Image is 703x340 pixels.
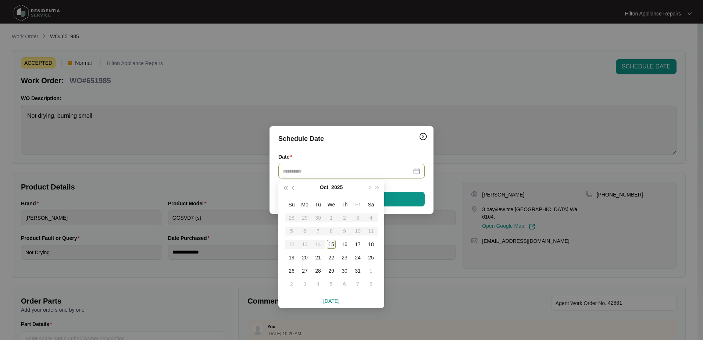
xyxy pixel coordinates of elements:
td: 2025-11-05 [325,277,338,291]
th: We [325,198,338,211]
div: 18 [367,240,375,249]
td: 2025-10-23 [338,251,351,264]
div: 29 [327,266,336,275]
td: 2025-10-16 [338,238,351,251]
div: 2 [287,280,296,288]
button: Oct [320,180,328,195]
td: 2025-10-27 [298,264,311,277]
div: Schedule Date [278,134,425,144]
th: Mo [298,198,311,211]
td: 2025-10-21 [311,251,325,264]
div: 20 [300,253,309,262]
div: 15 [327,240,336,249]
img: closeCircle [419,132,428,141]
div: 27 [300,266,309,275]
a: [DATE] [323,298,339,304]
td: 2025-10-20 [298,251,311,264]
div: 1 [367,266,375,275]
td: 2025-11-07 [351,277,364,291]
div: 26 [287,266,296,275]
td: 2025-11-06 [338,277,351,291]
th: Th [338,198,351,211]
div: 17 [353,240,362,249]
td: 2025-10-18 [364,238,378,251]
div: 4 [314,280,322,288]
td: 2025-10-31 [351,264,364,277]
td: 2025-11-04 [311,277,325,291]
div: 25 [367,253,375,262]
th: Su [285,198,298,211]
label: Date [278,153,295,160]
div: 30 [340,266,349,275]
div: 23 [340,253,349,262]
td: 2025-10-15 [325,238,338,251]
div: 7 [353,280,362,288]
div: 21 [314,253,322,262]
div: 31 [353,266,362,275]
td: 2025-11-08 [364,277,378,291]
th: Sa [364,198,378,211]
td: 2025-10-28 [311,264,325,277]
td: 2025-10-22 [325,251,338,264]
td: 2025-11-03 [298,277,311,291]
div: 16 [340,240,349,249]
td: 2025-11-02 [285,277,298,291]
td: 2025-10-25 [364,251,378,264]
div: 8 [367,280,375,288]
div: 24 [353,253,362,262]
td: 2025-10-19 [285,251,298,264]
div: 5 [327,280,336,288]
td: 2025-10-26 [285,264,298,277]
div: 19 [287,253,296,262]
td: 2025-11-01 [364,264,378,277]
div: 28 [314,266,322,275]
td: 2025-10-24 [351,251,364,264]
div: 3 [300,280,309,288]
th: Tu [311,198,325,211]
button: Close [417,131,429,142]
div: 22 [327,253,336,262]
td: 2025-10-29 [325,264,338,277]
input: Date [283,167,411,175]
th: Fr [351,198,364,211]
td: 2025-10-17 [351,238,364,251]
td: 2025-10-30 [338,264,351,277]
button: 2025 [331,180,343,195]
div: 6 [340,280,349,288]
